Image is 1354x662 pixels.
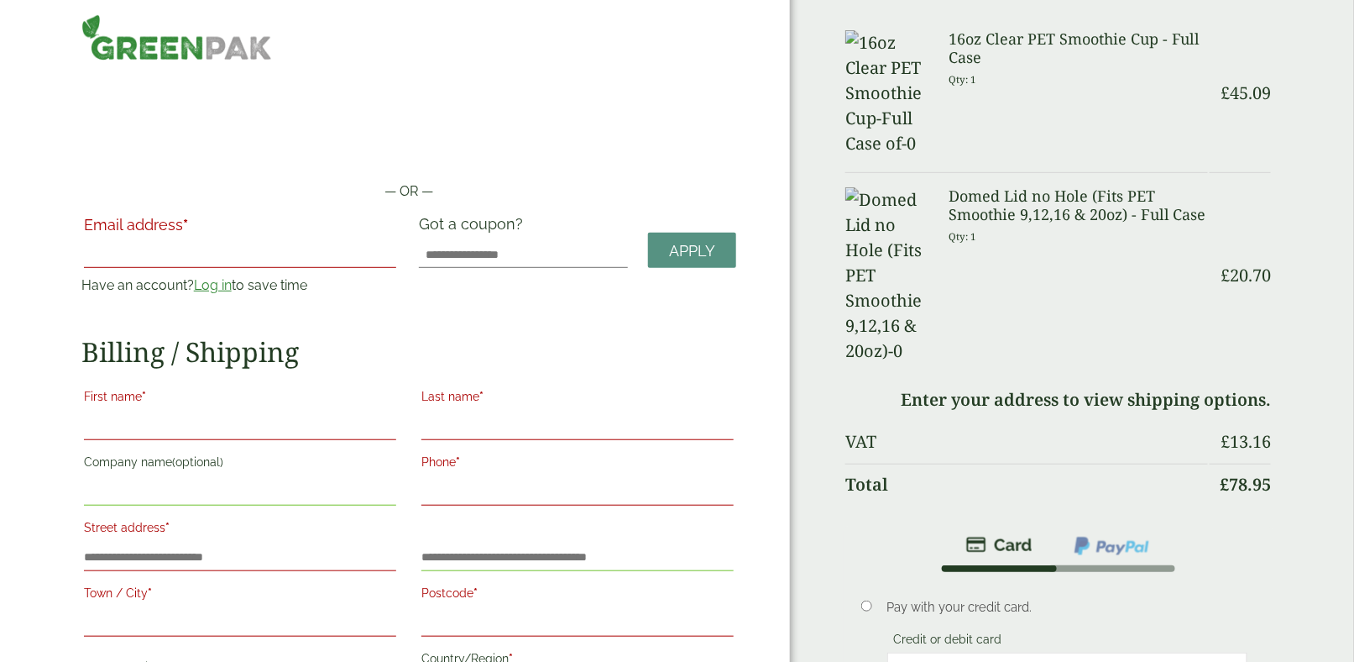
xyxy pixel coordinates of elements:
img: ppcp-gateway.png [1073,535,1151,557]
abbr: required [165,521,170,534]
a: Log in [194,277,232,293]
label: Credit or debit card [887,633,1009,651]
label: Phone [421,450,734,479]
img: stripe.png [966,535,1032,555]
label: Last name [421,385,734,413]
label: Email address [84,218,396,241]
h3: Domed Lid no Hole (Fits PET Smoothie 9,12,16 & 20oz) - Full Case [949,187,1208,223]
bdi: 78.95 [1220,473,1271,496]
p: — OR — [81,181,736,202]
label: Company name [84,450,396,479]
label: Got a coupon? [419,215,530,241]
span: £ [1221,81,1230,104]
span: £ [1221,430,1230,453]
th: VAT [845,422,1208,462]
label: Town / City [84,581,396,610]
td: Enter your address to view shipping options. [845,380,1271,420]
small: Qty: 1 [949,230,976,243]
bdi: 45.09 [1221,81,1271,104]
bdi: 13.16 [1221,430,1271,453]
p: Pay with your credit card. [887,598,1247,617]
a: Apply [648,233,736,269]
abbr: required [142,390,146,403]
h2: Billing / Shipping [81,336,736,368]
small: Qty: 1 [949,73,976,86]
label: First name [84,385,396,413]
abbr: required [479,390,484,403]
th: Total [845,464,1208,505]
h3: 16oz Clear PET Smoothie Cup - Full Case [949,30,1208,66]
label: Street address [84,516,396,544]
img: 16oz Clear PET Smoothie Cup-Full Case of-0 [845,30,928,156]
span: (optional) [172,455,223,469]
abbr: required [148,586,152,600]
bdi: 20.70 [1221,264,1271,286]
span: Apply [669,242,715,260]
span: £ [1221,264,1230,286]
span: £ [1220,473,1229,496]
abbr: required [456,455,460,469]
p: Have an account? to save time [81,276,399,296]
abbr: required [473,586,478,600]
iframe: Secure payment button frame [81,128,736,161]
img: GreenPak Supplies [81,14,272,60]
img: Domed Lid no Hole (Fits PET Smoothie 9,12,16 & 20oz)-0 [845,187,928,364]
abbr: required [183,216,188,234]
label: Postcode [421,581,734,610]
